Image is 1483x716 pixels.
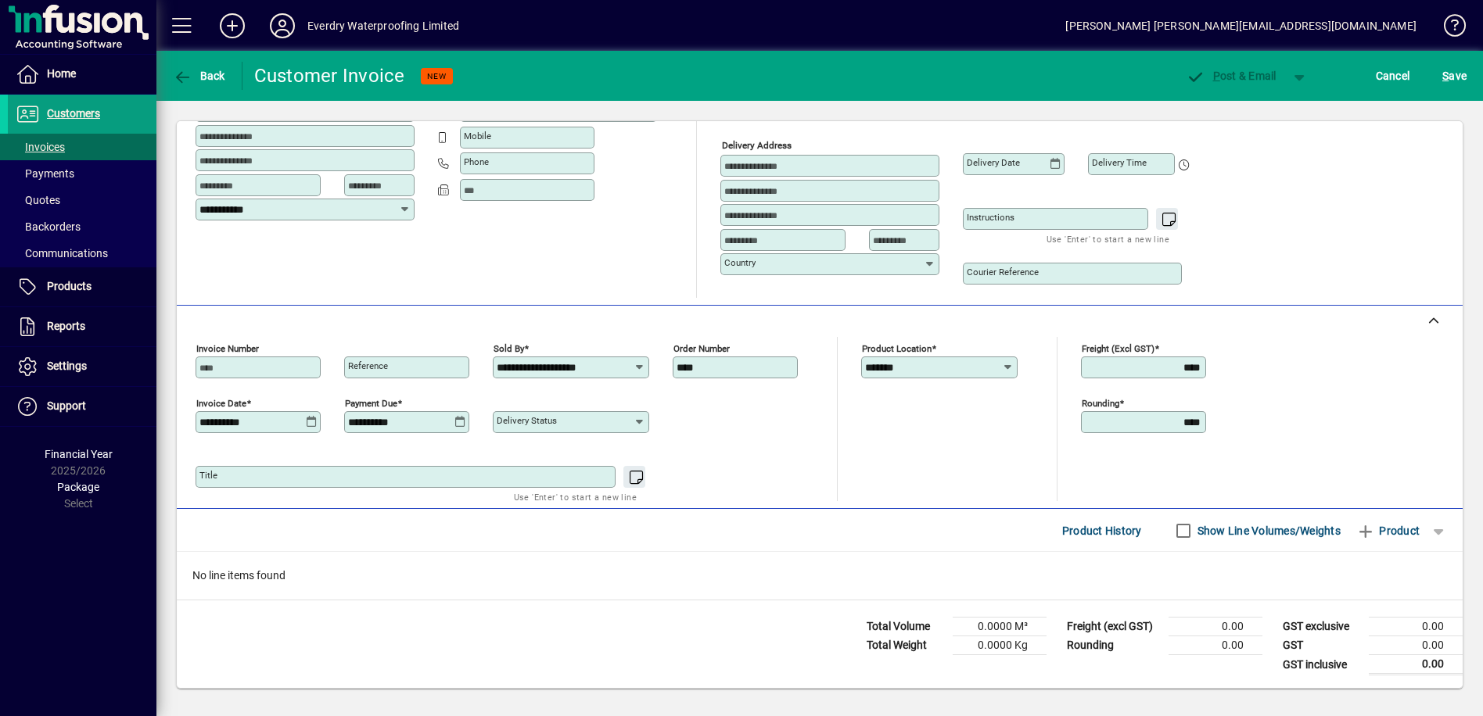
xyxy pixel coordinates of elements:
[1376,63,1410,88] span: Cancel
[16,220,81,233] span: Backorders
[1369,618,1463,636] td: 0.00
[47,67,76,80] span: Home
[8,187,156,213] a: Quotes
[1275,655,1369,675] td: GST inclusive
[1169,618,1262,636] td: 0.00
[1275,618,1369,636] td: GST exclusive
[8,55,156,94] a: Home
[8,307,156,346] a: Reports
[45,448,113,460] span: Financial Year
[16,141,65,153] span: Invoices
[307,13,459,38] div: Everdry Waterproofing Limited
[1275,636,1369,655] td: GST
[1438,62,1470,90] button: Save
[169,62,229,90] button: Back
[494,343,524,354] mat-label: Sold by
[8,387,156,426] a: Support
[1442,70,1449,82] span: S
[196,343,259,354] mat-label: Invoice number
[16,247,108,260] span: Communications
[1092,157,1147,168] mat-label: Delivery time
[862,343,932,354] mat-label: Product location
[1432,3,1463,54] a: Knowledge Base
[47,280,92,292] span: Products
[953,636,1047,655] td: 0.0000 Kg
[16,194,60,206] span: Quotes
[1348,517,1427,545] button: Product
[464,156,489,167] mat-label: Phone
[859,636,953,655] td: Total Weight
[254,63,405,88] div: Customer Invoice
[57,481,99,493] span: Package
[196,398,246,409] mat-label: Invoice date
[8,267,156,306] a: Products
[8,347,156,386] a: Settings
[207,12,257,40] button: Add
[177,552,1463,600] div: No line items found
[967,267,1039,277] mat-label: Courier Reference
[1169,636,1262,655] td: 0.00
[464,131,491,141] mat-label: Mobile
[1056,517,1148,545] button: Product History
[199,470,217,481] mat-label: Title
[345,398,397,409] mat-label: Payment due
[1178,62,1284,90] button: Post & Email
[47,107,100,120] span: Customers
[8,240,156,267] a: Communications
[8,213,156,240] a: Backorders
[156,62,242,90] app-page-header-button: Back
[1442,63,1467,88] span: ave
[16,167,74,180] span: Payments
[1059,618,1169,636] td: Freight (excl GST)
[724,257,756,268] mat-label: Country
[47,399,86,412] span: Support
[514,488,637,506] mat-hint: Use 'Enter' to start a new line
[967,157,1020,168] mat-label: Delivery date
[348,360,388,371] mat-label: Reference
[1372,62,1414,90] button: Cancel
[1062,518,1142,543] span: Product History
[8,134,156,160] a: Invoices
[47,360,87,372] span: Settings
[859,618,953,636] td: Total Volume
[1369,655,1463,675] td: 0.00
[1065,13,1417,38] div: [PERSON_NAME] [PERSON_NAME][EMAIL_ADDRESS][DOMAIN_NAME]
[967,212,1014,223] mat-label: Instructions
[497,415,557,426] mat-label: Delivery status
[1213,70,1220,82] span: P
[1047,230,1169,248] mat-hint: Use 'Enter' to start a new line
[1194,523,1341,539] label: Show Line Volumes/Weights
[1356,518,1420,543] span: Product
[1369,636,1463,655] td: 0.00
[427,71,447,81] span: NEW
[673,343,730,354] mat-label: Order number
[953,618,1047,636] td: 0.0000 M³
[173,70,225,82] span: Back
[1082,398,1119,409] mat-label: Rounding
[257,12,307,40] button: Profile
[1059,636,1169,655] td: Rounding
[1186,70,1277,82] span: ost & Email
[47,320,85,332] span: Reports
[8,160,156,187] a: Payments
[1082,343,1154,354] mat-label: Freight (excl GST)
